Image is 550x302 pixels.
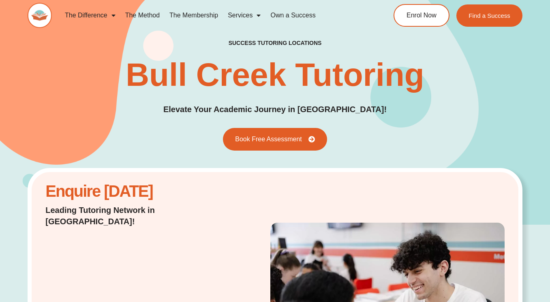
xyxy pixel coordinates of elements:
h2: success tutoring locations [229,39,322,47]
a: Find a Success [457,4,523,27]
a: Book Free Assessment [223,128,327,151]
h1: Bull Creek Tutoring [126,59,424,91]
nav: Menu [60,6,365,25]
a: The Membership [165,6,223,25]
p: Elevate Your Academic Journey in [GEOGRAPHIC_DATA]! [163,103,387,116]
span: Find a Success [469,13,511,19]
a: Enrol Now [394,4,449,27]
h2: Enquire [DATE] [45,186,222,196]
p: Leading Tutoring Network in [GEOGRAPHIC_DATA]! [45,204,222,227]
span: Enrol Now [407,12,437,19]
a: The Difference [60,6,120,25]
span: Book Free Assessment [235,136,302,142]
a: The Method [120,6,165,25]
a: Services [223,6,265,25]
a: Own a Success [265,6,320,25]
